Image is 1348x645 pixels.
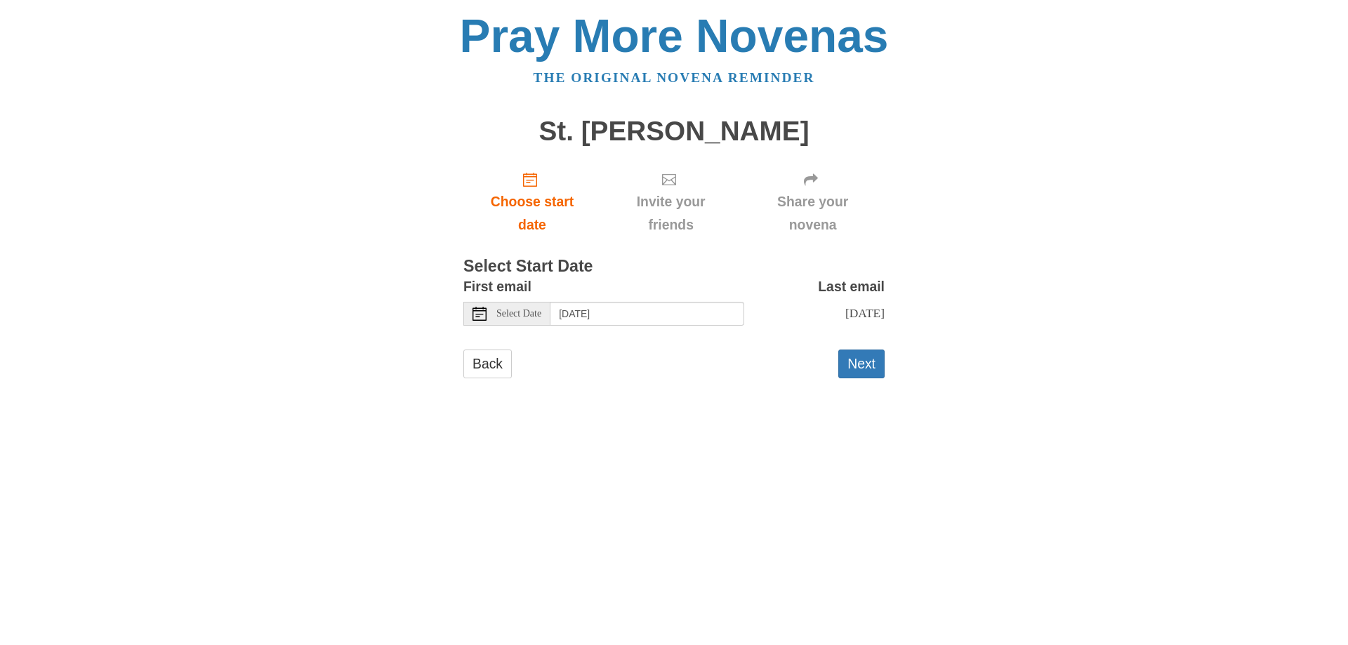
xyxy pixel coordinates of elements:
span: Share your novena [755,190,871,237]
a: Back [463,350,512,378]
div: Click "Next" to confirm your start date first. [741,160,885,244]
span: Invite your friends [615,190,727,237]
span: Choose start date [477,190,587,237]
span: Select Date [496,309,541,319]
span: [DATE] [845,306,885,320]
a: Pray More Novenas [460,10,889,62]
label: First email [463,275,531,298]
label: Last email [818,275,885,298]
h3: Select Start Date [463,258,885,276]
h1: St. [PERSON_NAME] [463,117,885,147]
button: Next [838,350,885,378]
a: Choose start date [463,160,601,244]
div: Click "Next" to confirm your start date first. [601,160,741,244]
a: The original novena reminder [534,70,815,85]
